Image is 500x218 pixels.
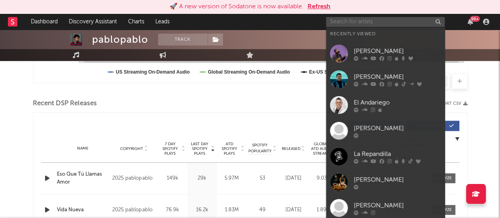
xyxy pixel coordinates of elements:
[123,14,150,30] a: Charts
[249,206,276,214] div: 49
[354,149,441,159] div: La Repandilla
[249,174,276,182] div: 53
[326,144,445,169] a: La Repandilla
[435,101,468,106] button: Export CSV
[112,174,155,183] div: 2025 pablopablo
[354,72,441,82] div: [PERSON_NAME]
[470,16,480,22] div: 99 +
[326,118,445,144] a: [PERSON_NAME]
[280,174,307,182] div: [DATE]
[57,171,109,186] a: Eso Que Tú Llamas Amor
[189,174,215,182] div: 29k
[326,17,445,27] input: Search for artists
[311,174,337,182] div: 9.03M
[326,66,445,92] a: [PERSON_NAME]
[25,14,63,30] a: Dashboard
[330,29,441,39] div: Recently Viewed
[63,14,123,30] a: Discovery Assistant
[311,206,337,214] div: 1.89M
[160,174,185,182] div: 149k
[326,92,445,118] a: El Andariego
[189,142,210,156] span: Last Day Spotify Plays
[282,146,300,151] span: Released
[120,146,143,151] span: Copyright
[309,69,390,75] text: Ex-US Streaming On-Demand Audio
[92,34,148,45] div: pablopablo
[354,175,441,184] div: [PERSON_NAME]
[57,206,109,214] a: Vida Nueva
[160,206,185,214] div: 76.9k
[311,142,332,156] span: Global ATD Audio Streams
[308,2,330,11] button: Refresh
[150,14,175,30] a: Leads
[280,206,307,214] div: [DATE]
[219,142,240,156] span: ATD Spotify Plays
[116,69,190,75] text: US Streaming On-Demand Audio
[57,146,109,152] div: Name
[326,169,445,195] a: [PERSON_NAME]
[326,41,445,66] a: [PERSON_NAME]
[189,206,215,214] div: 16.2k
[160,142,181,156] span: 7 Day Spotify Plays
[354,123,441,133] div: [PERSON_NAME]
[112,205,155,215] div: 2025 pablopablo
[468,19,473,25] button: 99+
[219,174,245,182] div: 5.97M
[158,34,208,45] button: Track
[208,69,290,75] text: Global Streaming On-Demand Audio
[354,201,441,210] div: [PERSON_NAME]
[170,2,304,11] div: 🚀 A new version of Sodatone is now available.
[219,206,245,214] div: 1.83M
[33,99,97,108] span: Recent DSP Releases
[248,142,272,154] span: Spotify Popularity
[354,98,441,107] div: El Andariego
[354,46,441,56] div: [PERSON_NAME]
